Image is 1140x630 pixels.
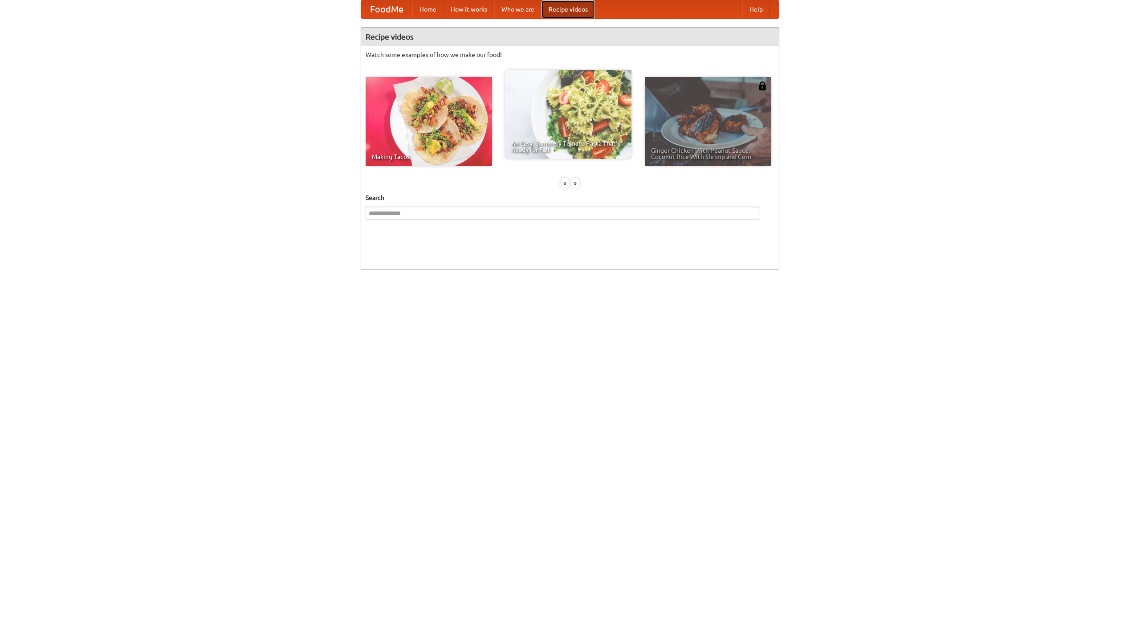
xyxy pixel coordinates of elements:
a: FoodMe [361,0,412,18]
a: How it works [444,0,494,18]
span: Making Tacos [372,154,486,160]
a: An Easy, Summery Tomato Pasta That's Ready for Fall [505,70,631,159]
h4: Recipe videos [361,28,779,46]
a: Making Tacos [366,77,492,166]
a: Recipe videos [541,0,595,18]
span: An Easy, Summery Tomato Pasta That's Ready for Fall [511,140,625,153]
a: Help [742,0,770,18]
div: » [571,178,579,189]
p: Watch some examples of how we make our food! [366,50,774,59]
div: « [561,178,569,189]
img: 483408.png [758,81,767,90]
h5: Search [366,193,774,202]
a: Who we are [494,0,541,18]
a: Home [412,0,444,18]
